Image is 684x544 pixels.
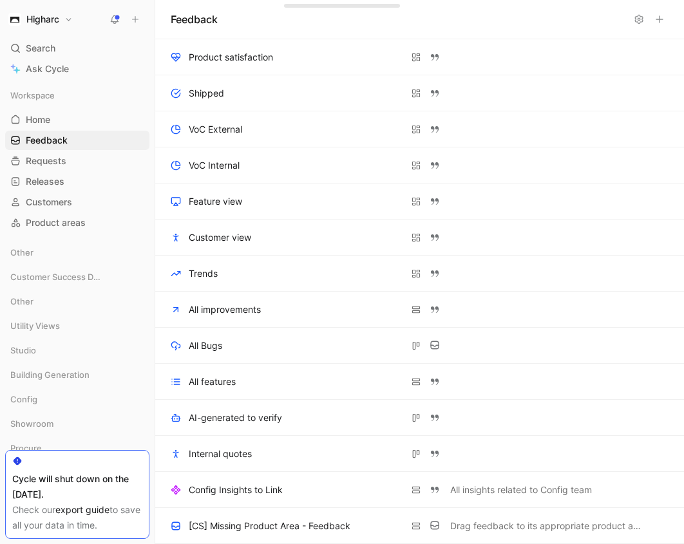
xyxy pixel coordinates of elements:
[10,295,33,308] span: Other
[5,341,149,364] div: Studio
[430,374,442,389] div: Quotes
[189,518,350,534] div: [CS] Missing Product Area - Feedback
[189,266,218,281] div: Trends
[155,220,684,256] div: Customer view QuotesView actions
[430,482,442,498] div: Quotes
[189,302,261,317] div: All improvements
[430,302,442,317] div: Quotes
[5,389,149,413] div: Config
[189,194,242,209] div: Feature view
[26,41,55,56] span: Search
[5,267,149,290] div: Customer Success Dashboards
[5,151,149,171] a: Requests
[189,122,242,137] div: VoC External
[10,393,37,406] span: Config
[10,270,102,283] span: Customer Success Dashboards
[5,414,149,437] div: Showroom
[5,110,149,129] a: Home
[430,86,442,101] div: Quotes
[5,243,149,266] div: Other
[430,338,442,353] div: Docs
[430,446,442,462] div: Quotes
[5,414,149,433] div: Showroom
[10,442,42,455] span: Procure
[26,134,68,147] span: Feedback
[448,518,644,534] button: Drag feedback to its appropriate product area
[155,39,684,75] div: Product satisfaction QuotesView actions
[155,256,684,292] div: Trends QuotesView actions
[10,417,53,430] span: Showroom
[10,246,33,259] span: Other
[10,368,90,381] span: Building Generation
[55,504,109,515] a: export guide
[26,113,50,126] span: Home
[189,158,240,173] div: VoC Internal
[155,111,684,147] div: VoC External QuotesView actions
[189,410,282,426] div: AI-generated to verify
[155,472,684,508] div: Config Insights to Link QuotesAll insights related to Config teamView actions
[5,213,149,232] a: Product areas
[450,518,641,534] span: Drag feedback to its appropriate product area
[155,364,684,400] div: All features QuotesView actions
[12,471,142,502] div: Cycle will shut down on the [DATE].
[155,75,684,111] div: Shipped QuotesView actions
[189,374,236,389] div: All features
[430,122,442,137] div: Quotes
[5,438,149,462] div: Procure
[26,175,64,188] span: Releases
[171,12,218,27] h1: Feedback
[430,518,442,534] div: Docs
[189,230,251,245] div: Customer view
[430,230,442,245] div: Quotes
[155,328,684,364] div: All Bugs DocsView actions
[5,39,149,58] div: Search
[5,438,149,458] div: Procure
[450,482,592,498] span: All insights related to Config team
[12,502,142,533] div: Check our to save all your data in time.
[5,59,149,79] a: Ask Cycle
[5,243,149,262] div: Other
[189,446,252,462] div: Internal quotes
[5,341,149,360] div: Studio
[26,14,59,25] h1: Higharc
[430,266,442,281] div: Quotes
[5,192,149,212] a: Customers
[430,410,442,426] div: Quotes
[5,86,149,105] div: Workspace
[448,482,594,498] button: All insights related to Config team
[5,389,149,409] div: Config
[26,155,66,167] span: Requests
[5,292,149,315] div: Other
[8,13,21,26] img: Higharc
[430,50,442,65] div: Quotes
[5,172,149,191] a: Releases
[5,316,149,339] div: Utility Views
[430,158,442,173] div: Quotes
[5,365,149,388] div: Building Generation
[5,316,149,335] div: Utility Views
[26,61,69,77] span: Ask Cycle
[5,292,149,311] div: Other
[189,86,224,101] div: Shipped
[10,344,36,357] span: Studio
[430,194,442,209] div: Quotes
[155,147,684,183] div: VoC Internal QuotesView actions
[155,508,684,544] div: [CS] Missing Product Area - Feedback DocsDrag feedback to its appropriate product areaView actions
[189,50,273,65] div: Product satisfaction
[189,338,222,353] div: All Bugs
[155,400,684,436] div: AI-generated to verify QuotesView actions
[155,183,684,220] div: Feature view QuotesView actions
[10,89,55,102] span: Workspace
[155,292,684,328] div: All improvements QuotesView actions
[26,196,72,209] span: Customers
[5,267,149,286] div: Customer Success Dashboards
[26,216,86,229] span: Product areas
[10,319,60,332] span: Utility Views
[189,482,283,498] div: Config Insights to Link
[155,436,684,472] div: Internal quotes QuotesView actions
[5,10,76,28] button: HigharcHigharc
[5,131,149,150] a: Feedback
[5,365,149,384] div: Building Generation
